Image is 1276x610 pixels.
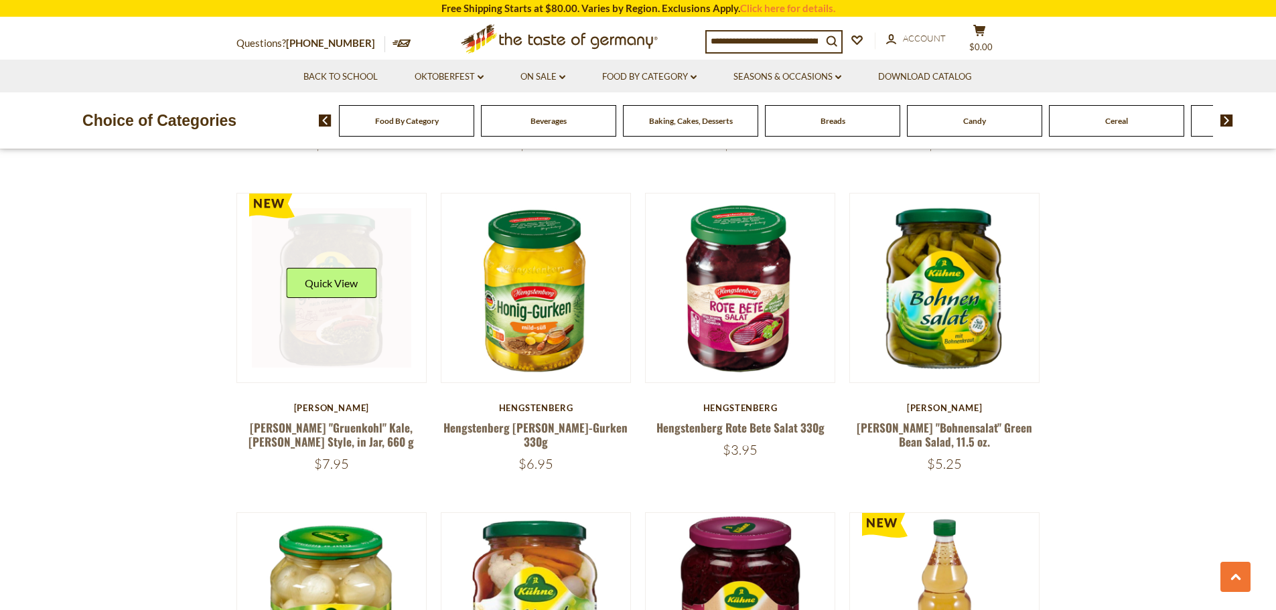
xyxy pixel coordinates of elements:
[645,402,836,413] div: Hengstenberg
[969,42,993,52] span: $0.00
[303,70,378,84] a: Back to School
[821,116,845,126] a: Breads
[963,116,986,126] a: Candy
[319,115,332,127] img: previous arrow
[236,402,427,413] div: [PERSON_NAME]
[850,194,1040,383] img: Kuehne "Bohnensalat" Green Bean Salad, 11.5 oz.
[236,35,385,52] p: Questions?
[723,441,758,458] span: $3.95
[441,402,632,413] div: Hengstenberg
[1105,116,1128,126] a: Cereal
[1220,115,1233,127] img: next arrow
[314,455,349,472] span: $7.95
[903,33,946,44] span: Account
[656,419,825,436] a: Hengstenberg Rote Bete Salat 330g
[602,70,697,84] a: Food By Category
[520,70,565,84] a: On Sale
[886,31,946,46] a: Account
[649,116,733,126] a: Baking, Cakes, Desserts
[237,194,427,383] img: Kuehne "Gruenkohl" Kale, Oldenburg Style, in Jar, 660 g
[646,194,835,383] img: Hengstenberg Rote Bete Salat 330g
[733,70,841,84] a: Seasons & Occasions
[960,24,1000,58] button: $0.00
[286,268,376,298] button: Quick View
[249,419,414,450] a: [PERSON_NAME] "Gruenkohl" Kale, [PERSON_NAME] Style, in Jar, 660 g
[878,70,972,84] a: Download Catalog
[518,455,553,472] span: $6.95
[286,37,375,49] a: [PHONE_NUMBER]
[441,194,631,383] img: Hengstenberg Honig-Gurken 330g
[857,419,1032,450] a: [PERSON_NAME] "Bohnensalat" Green Bean Salad, 11.5 oz.
[443,419,628,450] a: Hengstenberg [PERSON_NAME]-Gurken 330g
[740,2,835,14] a: Click here for details.
[849,402,1040,413] div: [PERSON_NAME]
[375,116,439,126] a: Food By Category
[415,70,484,84] a: Oktoberfest
[530,116,567,126] a: Beverages
[927,455,962,472] span: $5.25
